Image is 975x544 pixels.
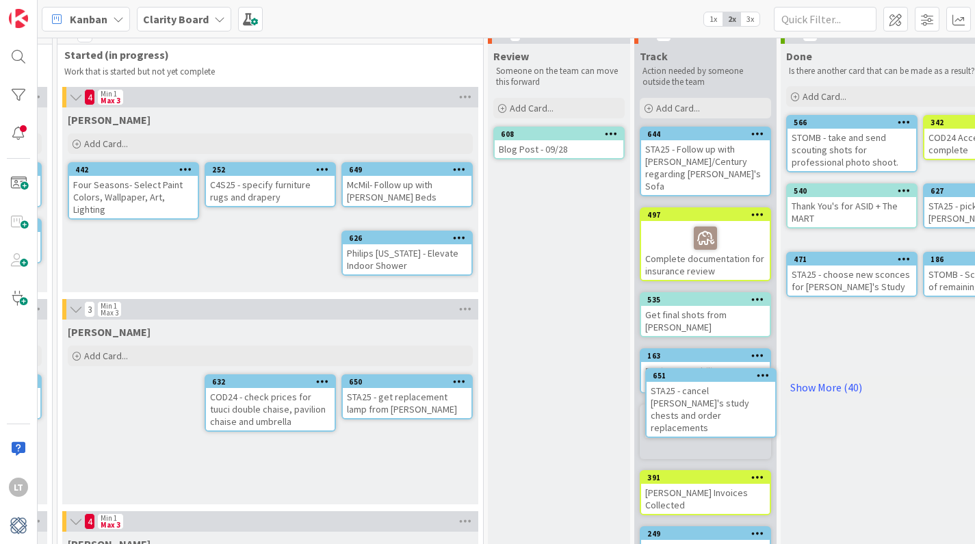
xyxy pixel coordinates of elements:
div: 566 [794,118,916,127]
div: 649 [343,164,471,176]
div: 608 [495,128,623,140]
div: 252 [212,165,335,174]
div: Complete documentation for insurance review [641,221,770,280]
div: 535Get final shots from [PERSON_NAME] [641,294,770,336]
div: 391[PERSON_NAME] Invoices Collected [641,471,770,514]
div: Thank You's for ASID + The MART [788,197,916,227]
div: 535 [647,295,770,305]
div: 540Thank You's for ASID + The MART [788,185,916,227]
div: McMil- Follow up with [PERSON_NAME] Beds [343,176,471,206]
div: Max 3 [101,309,118,316]
div: 163 [641,350,770,362]
div: 632 [212,377,335,387]
div: 649 [349,165,471,174]
span: 4 [84,89,95,105]
p: Work that is started but not yet complete [64,66,476,77]
div: STA25 - Follow up with [PERSON_NAME]/Century regarding [PERSON_NAME]'s Sofa [641,140,770,195]
span: Gina [68,113,151,127]
div: 252 [206,164,335,176]
span: Kanban [70,11,107,27]
div: 163 [647,351,770,361]
div: Min 1 [101,90,117,97]
div: 442Four Seasons- Select Paint Colors, Wallpaper, Art, Lighting [69,164,198,218]
div: 644 [647,129,770,139]
div: 566STOMB - take and send scouting shots for professional photo shoot. [788,116,916,171]
input: Quick Filter... [774,7,876,31]
div: 249 [641,528,770,540]
span: Add Card... [84,350,128,362]
div: Min 1 [101,515,117,521]
div: 497 [647,210,770,220]
div: 644STA25 - Follow up with [PERSON_NAME]/Century regarding [PERSON_NAME]'s Sofa [641,128,770,195]
span: 3 [84,301,95,318]
div: 626 [349,233,471,243]
span: 1x [704,12,723,26]
div: 608Blog Post - 09/28 [495,128,623,158]
div: 391 [647,473,770,482]
div: STA25 - get replacement lamp from [PERSON_NAME] [343,388,471,418]
div: 163Design STARability Entry Vestibule Ceiling Detail [641,350,770,392]
div: Four Seasons- Select Paint Colors, Wallpaper, Art, Lighting [69,176,198,218]
div: 649McMil- Follow up with [PERSON_NAME] Beds [343,164,471,206]
div: Design STARability Entry Vestibule Ceiling Detail [641,362,770,392]
span: Lisa T. [68,325,151,339]
img: Visit kanbanzone.com [9,9,28,28]
div: 391 [641,471,770,484]
span: Add Card... [510,102,554,114]
div: 644 [641,128,770,140]
div: Get final shots from [PERSON_NAME] [641,306,770,336]
div: Max 3 [101,97,120,104]
div: LT [9,478,28,497]
b: Clarity Board [143,12,209,26]
div: Max 3 [101,521,120,528]
div: Philips [US_STATE] - Elevate Indoor Shower [343,244,471,274]
div: 540 [788,185,916,197]
span: Review [493,49,529,63]
span: 3x [741,12,759,26]
span: Track [640,49,668,63]
span: 2x [723,12,741,26]
div: [PERSON_NAME] Invoices Collected [641,484,770,514]
div: 471 [794,255,916,264]
div: Min 1 [101,302,117,309]
img: avatar [9,516,28,535]
div: 650 [343,376,471,388]
div: 540 [794,186,916,196]
div: 497 [641,209,770,221]
span: Done [786,49,812,63]
div: 442 [75,165,198,174]
span: Started (in progress) [64,48,466,62]
p: Action needed by someone outside the team [642,66,768,88]
div: STOMB - take and send scouting shots for professional photo shoot. [788,129,916,171]
div: 535 [641,294,770,306]
div: 471 [788,253,916,265]
div: 608 [501,129,623,139]
span: Add Card... [803,90,846,103]
div: C4S25 - specify furniture rugs and drapery [206,176,335,206]
div: Blog Post - 09/28 [495,140,623,158]
div: 626 [343,232,471,244]
div: STA25 - choose new sconces for [PERSON_NAME]'s Study [788,265,916,296]
span: Add Card... [656,102,700,114]
div: 442 [69,164,198,176]
div: 650 [349,377,471,387]
div: 650STA25 - get replacement lamp from [PERSON_NAME] [343,376,471,418]
div: 249 [647,529,770,539]
div: 252C4S25 - specify furniture rugs and drapery [206,164,335,206]
span: Add Card... [84,138,128,150]
div: COD24 - check prices for tuuci double chaise, pavilion chaise and umbrella [206,388,335,430]
div: 632COD24 - check prices for tuuci double chaise, pavilion chaise and umbrella [206,376,335,430]
span: 4 [84,513,95,530]
div: 626Philips [US_STATE] - Elevate Indoor Shower [343,232,471,274]
div: 566 [788,116,916,129]
div: 471STA25 - choose new sconces for [PERSON_NAME]'s Study [788,253,916,296]
div: 497Complete documentation for insurance review [641,209,770,280]
div: 632 [206,376,335,388]
p: Someone on the team can move this forward [496,66,622,88]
